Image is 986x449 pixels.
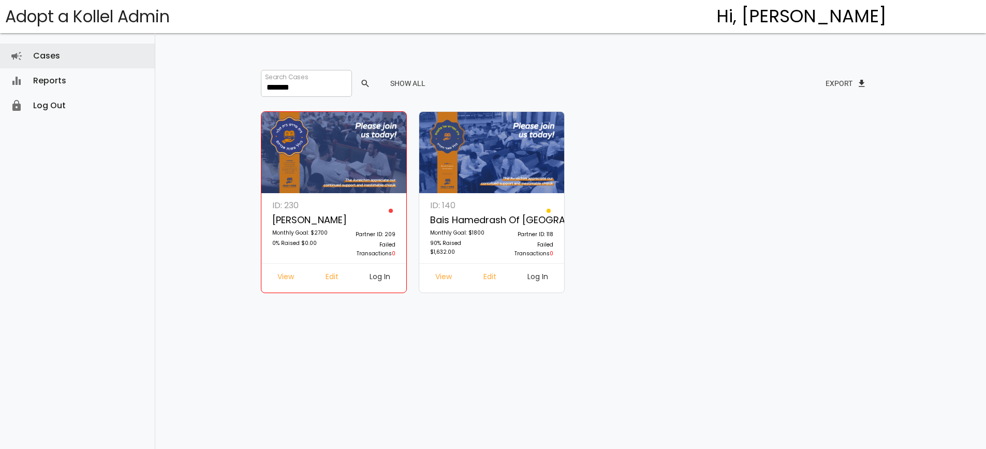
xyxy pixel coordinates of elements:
[261,112,407,194] img: hSLOaZEiFM.1NDQ4Pb0TM.jpg
[10,68,23,93] i: equalizer
[430,228,486,239] p: Monthly Goal: $1800
[430,198,486,212] p: ID: 140
[419,112,565,194] img: ZVTAX8Ub2k.H4FoEIpagA.jpg
[475,269,505,287] a: Edit
[519,269,556,287] a: Log In
[10,93,23,118] i: lock
[817,74,875,93] button: Exportfile_download
[424,198,492,263] a: ID: 140 Bais Hamedrash of [GEOGRAPHIC_DATA] Monthly Goal: $1800 90% Raised $1,632.00
[352,74,377,93] button: search
[430,239,486,256] p: 90% Raised $1,632.00
[361,269,399,287] a: Log In
[10,44,23,68] i: campaign
[334,198,401,263] a: Partner ID: 209 Failed Transactions0
[272,228,328,239] p: Monthly Goal: $2700
[392,250,395,257] span: 0
[716,7,887,26] h4: Hi, [PERSON_NAME]
[340,240,395,258] p: Failed Transactions
[269,269,302,287] a: View
[492,198,559,263] a: Partner ID: 118 Failed Transactions0
[550,250,553,257] span: 0
[360,74,371,93] span: search
[272,212,328,228] p: [PERSON_NAME]
[497,240,553,258] p: Failed Transactions
[430,212,486,228] p: Bais Hamedrash of [GEOGRAPHIC_DATA]
[382,74,434,93] button: Show All
[272,239,328,249] p: 0% Raised $0.00
[272,198,328,212] p: ID: 230
[857,74,867,93] span: file_download
[340,230,395,240] p: Partner ID: 209
[427,269,460,287] a: View
[497,230,553,240] p: Partner ID: 118
[267,198,334,263] a: ID: 230 [PERSON_NAME] Monthly Goal: $2700 0% Raised $0.00
[317,269,347,287] a: Edit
